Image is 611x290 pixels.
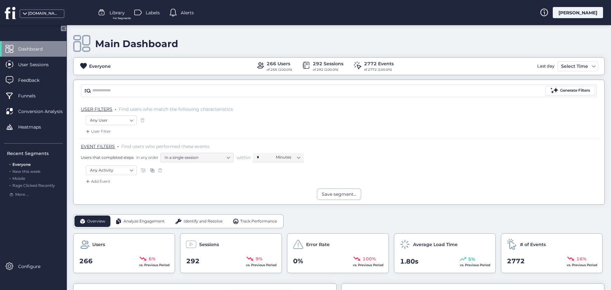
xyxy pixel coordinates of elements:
span: Feedback [18,77,49,84]
span: USER FILTERS [81,106,112,112]
span: Overview [87,218,105,224]
div: [PERSON_NAME] [553,7,603,18]
div: Main Dashboard [95,38,178,50]
span: Heatmaps [18,124,51,131]
div: 266 Users [267,60,292,67]
span: Conversion Analysis [18,108,72,115]
span: Find users who performed these events [121,144,209,149]
div: Recent Segments [7,150,63,157]
span: Library [109,9,125,16]
div: of 266 (100.0%) [267,67,292,72]
span: User Sessions [18,61,58,68]
span: Error Rate [306,241,330,248]
div: of 2772 (100.0%) [364,67,394,72]
span: Identify and Resolve [184,218,222,224]
span: 100% [362,255,376,262]
span: . [10,182,11,188]
div: Select Time [559,62,590,70]
span: . [117,142,119,149]
span: 9% [256,255,263,262]
span: in any order [135,155,158,160]
span: Analyze Engagement [123,218,165,224]
span: . [115,105,116,111]
span: Find users who match the following characteristics [119,106,233,112]
div: 292 Sessions [313,60,343,67]
span: Alerts [181,9,194,16]
span: Average Load Time [413,241,458,248]
span: . [10,175,11,181]
span: 2772 [507,256,525,266]
span: Users that completed steps [81,155,134,160]
div: [DOMAIN_NAME] [28,11,60,17]
span: 1.80s [400,257,418,266]
nz-select-item: Any Activity [90,166,133,175]
div: Last day [536,61,556,71]
span: 0% [293,256,303,266]
span: 6% [149,255,156,262]
span: Users [92,241,105,248]
div: Add Event [85,178,110,185]
span: 16% [576,255,586,262]
span: vs. Previous Period [353,263,383,267]
span: vs. Previous Period [460,263,490,267]
div: Generate Filters [560,88,590,94]
span: Configure [18,263,50,270]
span: Mobile [12,176,25,181]
span: Track Performance [240,218,277,224]
span: For Segments [113,16,131,20]
div: of 292 (100.0%) [313,67,343,72]
span: 266 [79,256,93,266]
span: Rage Clicked Recently [12,183,55,188]
nz-select-item: Any User [90,116,133,125]
span: New this week [12,169,40,174]
nz-select-item: Minutes [276,152,300,162]
span: vs. Previous Period [567,263,597,267]
span: . [10,161,11,167]
span: 292 [186,256,200,266]
span: vs. Previous Period [139,263,170,267]
span: # of Events [520,241,546,248]
div: 2772 Events [364,60,394,67]
span: Funnels [18,92,45,99]
button: Generate Filters [545,86,595,95]
span: Labels [146,9,160,16]
div: Everyone [89,63,111,70]
div: User Filter [85,128,111,135]
span: EVENT FILTERS [81,144,115,149]
span: within [236,154,250,161]
span: vs. Previous Period [246,263,277,267]
span: 5% [468,256,475,263]
span: Everyone [12,162,31,167]
span: . [10,168,11,174]
span: Dashboard [18,46,52,53]
span: More ... [15,192,29,198]
span: Sessions [199,241,219,248]
nz-select-item: In a single session [165,153,229,162]
div: Save segment... [322,191,356,198]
